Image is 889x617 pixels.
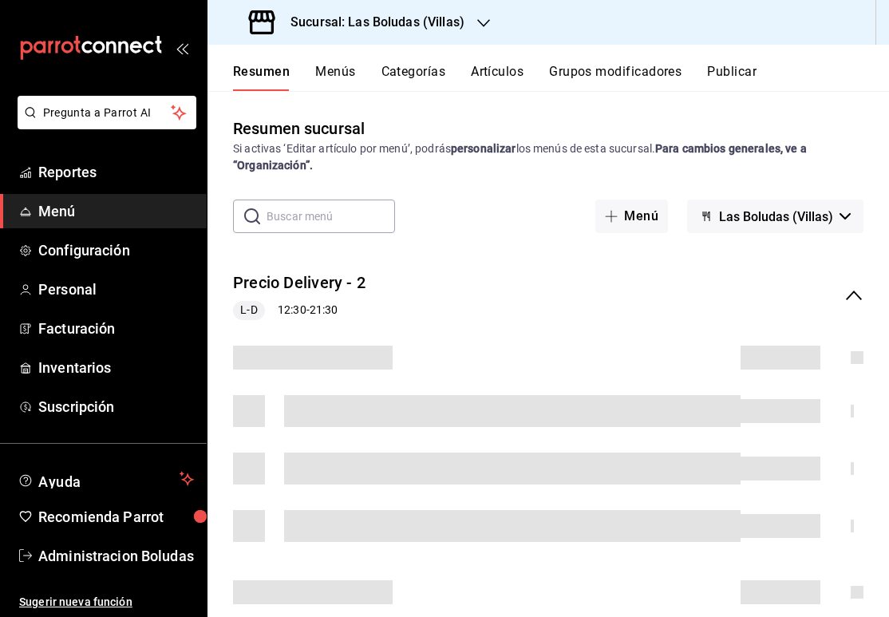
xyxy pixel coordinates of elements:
[43,105,172,121] span: Pregunta a Parrot AI
[38,396,194,417] span: Suscripción
[38,200,194,222] span: Menú
[233,142,807,172] strong: Para cambios generales, ve a “Organización”.
[451,142,516,155] strong: personalizar
[38,161,194,183] span: Reportes
[38,279,194,300] span: Personal
[233,64,889,91] div: navigation tabs
[278,13,464,32] h3: Sucursal: Las Boludas (Villas)
[707,64,757,91] button: Publicar
[233,140,863,174] div: Si activas ‘Editar artículo por menú’, podrás los menús de esta sucursal.
[38,357,194,378] span: Inventarios
[233,117,365,140] div: Resumen sucursal
[176,42,188,54] button: open_drawer_menu
[719,209,833,224] span: Las Boludas (Villas)
[471,64,524,91] button: Artículos
[233,301,365,320] div: 12:30 - 21:30
[38,239,194,261] span: Configuración
[315,64,355,91] button: Menús
[549,64,682,91] button: Grupos modificadores
[19,594,194,611] span: Sugerir nueva función
[38,545,194,567] span: Administracion Boludas
[207,259,889,333] div: collapse-menu-row
[233,271,365,295] button: Precio Delivery - 2
[687,200,863,233] button: Las Boludas (Villas)
[234,302,263,318] span: L-D
[38,469,173,488] span: Ayuda
[11,116,196,132] a: Pregunta a Parrot AI
[38,506,194,528] span: Recomienda Parrot
[18,96,196,129] button: Pregunta a Parrot AI
[381,64,446,91] button: Categorías
[595,200,668,233] button: Menú
[267,200,395,232] input: Buscar menú
[233,64,290,91] button: Resumen
[38,318,194,339] span: Facturación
